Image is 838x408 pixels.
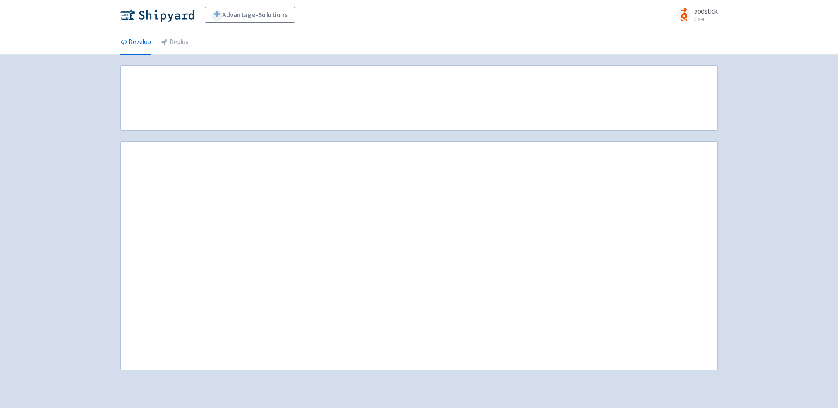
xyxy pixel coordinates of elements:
a: Develop [120,30,151,55]
img: Shipyard logo [120,8,194,22]
small: User [694,16,718,22]
a: Advantage-Solutions [205,7,295,23]
a: Deploy [161,30,189,55]
a: aodstick User [672,8,718,22]
span: aodstick [694,7,718,15]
